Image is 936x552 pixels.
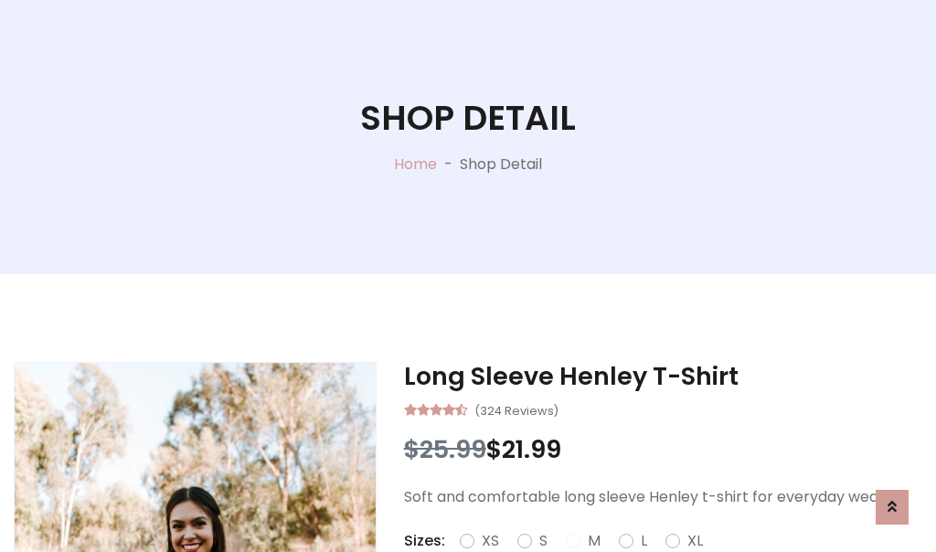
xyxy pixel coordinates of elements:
h1: Shop Detail [360,98,576,139]
span: 21.99 [502,432,561,466]
label: S [539,530,548,552]
h3: Long Sleeve Henley T-Shirt [404,362,922,391]
h3: $ [404,435,922,464]
p: Sizes: [404,530,445,552]
p: - [437,154,460,175]
small: (324 Reviews) [474,398,558,420]
a: Home [394,154,437,175]
label: XS [482,530,499,552]
p: Shop Detail [460,154,542,175]
p: Soft and comfortable long sleeve Henley t-shirt for everyday wear. [404,486,922,508]
label: XL [687,530,703,552]
span: $25.99 [404,432,486,466]
label: M [588,530,601,552]
label: L [641,530,647,552]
